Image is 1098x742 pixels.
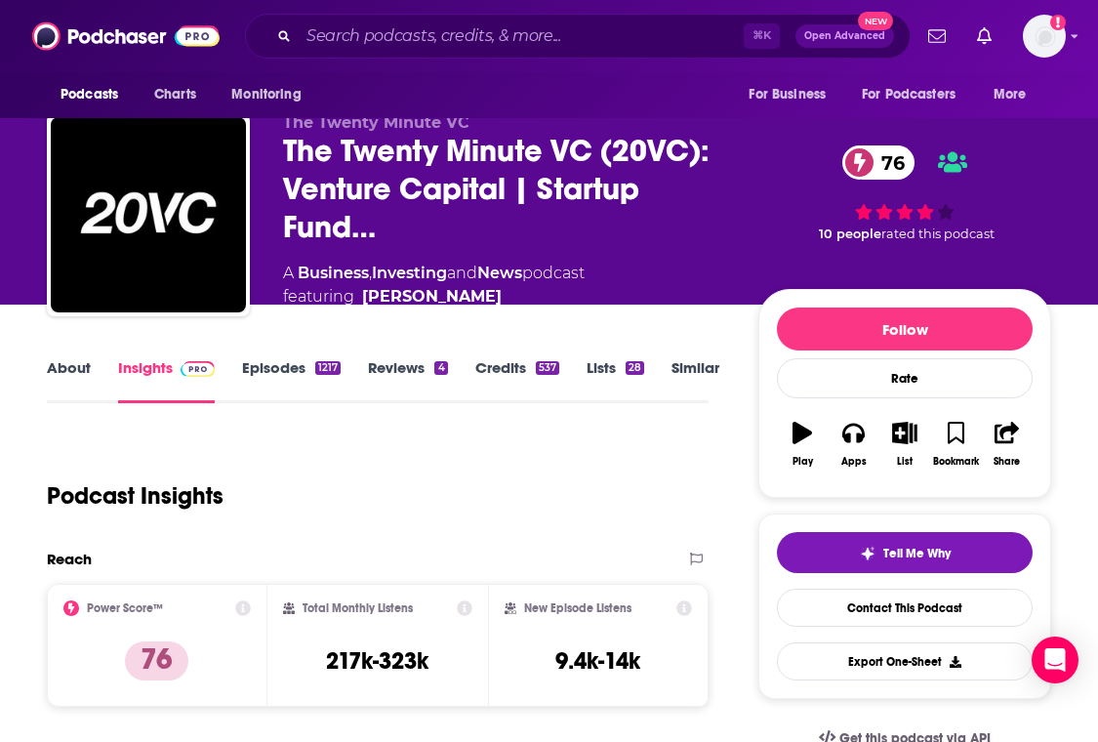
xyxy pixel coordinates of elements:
a: Reviews4 [368,358,447,403]
img: tell me why sparkle [860,546,875,561]
p: 76 [125,641,188,680]
span: Open Advanced [804,31,885,41]
button: Show profile menu [1023,15,1066,58]
a: Episodes1217 [242,358,341,403]
span: rated this podcast [881,227,995,241]
button: Open AdvancedNew [795,24,894,48]
h3: 217k-323k [326,646,428,676]
a: Business [298,264,369,282]
button: open menu [218,76,326,113]
span: Charts [154,81,196,108]
a: Similar [671,358,719,403]
span: Podcasts [61,81,118,108]
span: ⌘ K [744,23,780,49]
img: Podchaser Pro [181,361,215,377]
div: A podcast [283,262,585,309]
span: New [858,12,893,30]
a: News [477,264,522,282]
span: 76 [862,145,915,180]
a: Credits537 [475,358,559,403]
a: About [47,358,91,403]
a: Lists28 [587,358,644,403]
button: Export One-Sheet [777,642,1033,680]
div: Open Intercom Messenger [1032,637,1078,683]
button: open menu [47,76,143,113]
span: featuring [283,285,585,309]
h2: New Episode Listens [524,601,631,615]
span: 10 people [819,227,881,241]
span: , [369,264,372,282]
span: For Business [749,81,826,108]
a: Contact This Podcast [777,589,1033,627]
h2: Reach [47,550,92,568]
svg: Add a profile image [1050,15,1066,30]
div: 76 10 peoplerated this podcast [758,113,1051,273]
div: 28 [626,361,644,375]
span: More [994,81,1027,108]
span: and [447,264,477,282]
span: For Podcasters [862,81,956,108]
button: Bookmark [930,409,981,479]
div: Bookmark [933,456,979,468]
h1: Podcast Insights [47,481,224,511]
button: open menu [849,76,984,113]
img: User Profile [1023,15,1066,58]
a: 76 [842,145,915,180]
div: Apps [841,456,867,468]
a: Charts [142,76,208,113]
button: tell me why sparkleTell Me Why [777,532,1033,573]
a: InsightsPodchaser Pro [118,358,215,403]
div: 4 [434,361,447,375]
button: Follow [777,308,1033,350]
button: Share [982,409,1033,479]
div: Search podcasts, credits, & more... [245,14,911,59]
button: open menu [735,76,850,113]
div: Share [994,456,1020,468]
button: open menu [980,76,1051,113]
h2: Power Score™ [87,601,163,615]
div: 537 [536,361,559,375]
button: List [879,409,930,479]
span: The Twenty Minute VC [283,113,469,132]
input: Search podcasts, credits, & more... [299,21,744,52]
span: Logged in as abbie.hatfield [1023,15,1066,58]
a: Show notifications dropdown [969,20,999,53]
div: 1217 [315,361,341,375]
a: Investing [372,264,447,282]
h2: Total Monthly Listens [303,601,413,615]
img: Podchaser - Follow, Share and Rate Podcasts [32,18,220,55]
div: List [897,456,913,468]
span: Monitoring [231,81,301,108]
a: Show notifications dropdown [920,20,954,53]
div: Play [793,456,813,468]
button: Play [777,409,828,479]
h3: 9.4k-14k [555,646,640,676]
div: Rate [777,358,1033,398]
button: Apps [828,409,878,479]
img: The Twenty Minute VC (20VC): Venture Capital | Startup Funding | The Pitch [51,117,246,312]
span: Tell Me Why [883,546,951,561]
a: Harry Stebbings [362,285,502,309]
